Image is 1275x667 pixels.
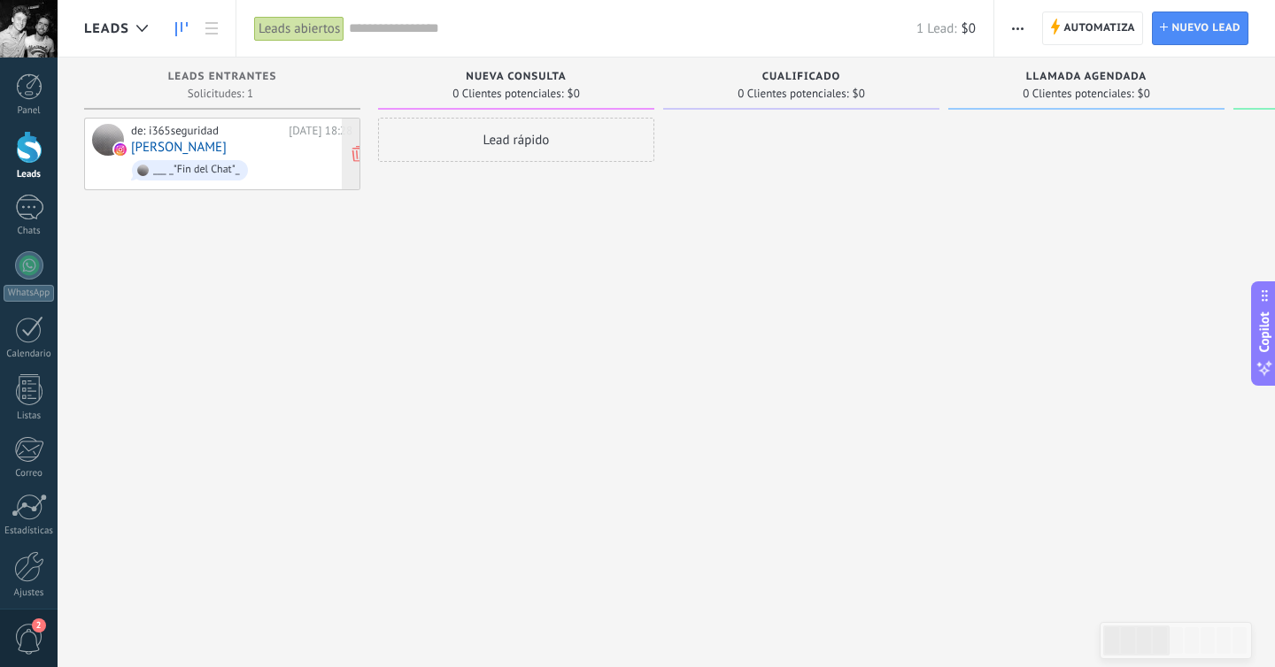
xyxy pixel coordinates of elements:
[4,468,55,479] div: Correo
[4,410,55,422] div: Listas
[4,525,55,537] div: Estadísticas
[93,71,352,86] div: Leads Entrantes
[188,88,253,99] span: Solicitudes: 1
[1256,312,1273,353] span: Copilot
[738,88,848,99] span: 0 Clientes potenciales:
[1042,11,1143,45] a: Automatiza
[4,226,55,237] div: Chats
[1026,71,1147,83] span: Llamada agendada
[153,164,240,176] div: ___ _"Fin del Chat"_
[114,143,127,156] img: instagram.svg
[452,88,563,99] span: 0 Clientes potenciales:
[84,20,129,37] span: Leads
[92,124,124,156] div: Mariela Rodriguez
[168,71,277,83] span: Leads Entrantes
[131,124,282,138] div: de: i365seguridad
[466,71,566,83] span: Nueva consulta
[32,618,46,632] span: 2
[4,285,54,302] div: WhatsApp
[378,118,654,162] div: Lead rápido
[1138,88,1150,99] span: $0
[131,140,227,155] a: [PERSON_NAME]
[762,71,841,83] span: Cualificado
[568,88,580,99] span: $0
[853,88,865,99] span: $0
[4,169,55,180] div: Leads
[387,71,645,86] div: Nueva consulta
[289,124,352,138] div: [DATE] 18:28
[4,105,55,117] div: Panel
[957,71,1216,86] div: Llamada agendada
[4,587,55,599] div: Ajustes
[254,16,344,42] div: Leads abiertos
[1171,12,1240,44] span: Nuevo lead
[672,71,931,86] div: Cualificado
[1152,11,1248,45] a: Nuevo lead
[4,349,55,360] div: Calendario
[916,20,956,37] span: 1 Lead:
[962,20,976,37] span: $0
[1063,12,1135,44] span: Automatiza
[1023,88,1133,99] span: 0 Clientes potenciales:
